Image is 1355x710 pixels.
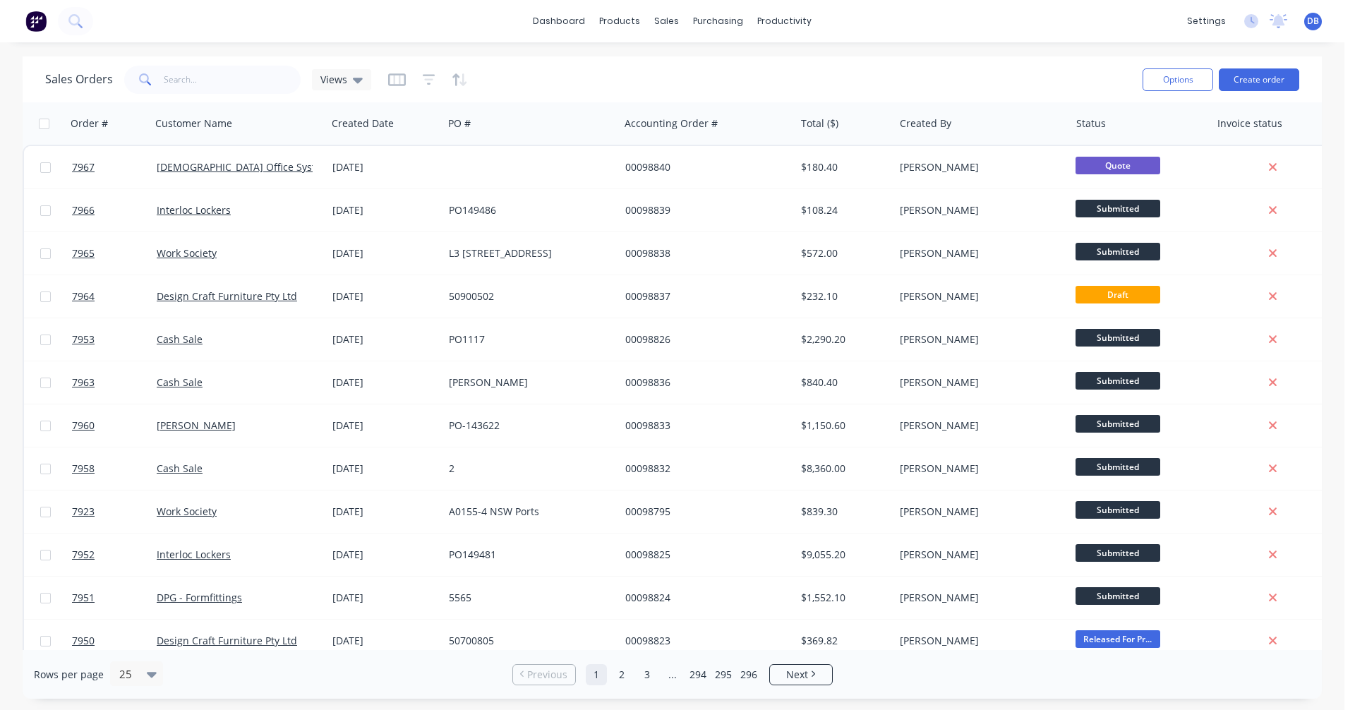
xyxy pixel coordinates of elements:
a: 7960 [72,404,157,447]
a: Work Society [157,246,217,260]
div: PO1117 [449,332,606,347]
a: Page 1 is your current page [586,664,607,685]
span: Submitted [1076,243,1160,260]
div: 00098836 [625,375,782,390]
div: 00098833 [625,419,782,433]
div: [DATE] [332,375,438,390]
div: [PERSON_NAME] [449,375,606,390]
a: [DEMOGRAPHIC_DATA] Office Systems [157,160,335,174]
div: PO149481 [449,548,606,562]
div: [DATE] [332,462,438,476]
a: 7953 [72,318,157,361]
div: Status [1076,116,1106,131]
a: Design Craft Furniture Pty Ltd [157,634,297,647]
div: 2 [449,462,606,476]
div: settings [1180,11,1233,32]
div: 00098839 [625,203,782,217]
ul: Pagination [507,664,838,685]
span: DB [1307,15,1319,28]
div: $369.82 [801,634,884,648]
div: A0155-4 NSW Ports [449,505,606,519]
span: 7951 [72,591,95,605]
a: 7965 [72,232,157,275]
span: Quote [1076,157,1160,174]
a: Cash Sale [157,375,203,389]
span: 7923 [72,505,95,519]
span: 7966 [72,203,95,217]
div: [DATE] [332,332,438,347]
a: Interloc Lockers [157,203,231,217]
div: [DATE] [332,160,438,174]
div: [PERSON_NAME] [900,332,1056,347]
a: dashboard [526,11,592,32]
div: $572.00 [801,246,884,260]
div: [PERSON_NAME] [900,289,1056,303]
div: 00098824 [625,591,782,605]
div: 50700805 [449,634,606,648]
span: 7953 [72,332,95,347]
a: Cash Sale [157,462,203,475]
span: 7952 [72,548,95,562]
div: Created By [900,116,951,131]
a: Page 295 [713,664,734,685]
div: sales [647,11,686,32]
div: [PERSON_NAME] [900,591,1056,605]
div: [DATE] [332,203,438,217]
div: PO149486 [449,203,606,217]
div: 00098826 [625,332,782,347]
span: Submitted [1076,458,1160,476]
div: [PERSON_NAME] [900,160,1056,174]
a: 7966 [72,189,157,231]
div: $108.24 [801,203,884,217]
div: productivity [750,11,819,32]
a: 7964 [72,275,157,318]
a: DPG - Formfittings [157,591,242,604]
a: Design Craft Furniture Pty Ltd [157,289,297,303]
div: [PERSON_NAME] [900,462,1056,476]
div: products [592,11,647,32]
span: Submitted [1076,329,1160,347]
div: [DATE] [332,548,438,562]
div: Invoice status [1217,116,1282,131]
a: Previous page [513,668,575,682]
span: Draft [1076,286,1160,303]
span: Previous [527,668,567,682]
div: $2,290.20 [801,332,884,347]
div: $839.30 [801,505,884,519]
a: 7967 [72,146,157,188]
span: 7950 [72,634,95,648]
button: Options [1143,68,1213,91]
span: Views [320,72,347,87]
div: PO # [448,116,471,131]
span: Submitted [1076,415,1160,433]
span: 7967 [72,160,95,174]
div: Total ($) [801,116,838,131]
a: Interloc Lockers [157,548,231,561]
a: Jump forward [662,664,683,685]
span: 7965 [72,246,95,260]
div: $9,055.20 [801,548,884,562]
span: 7958 [72,462,95,476]
a: 7923 [72,491,157,533]
div: [PERSON_NAME] [900,548,1056,562]
a: Page 2 [611,664,632,685]
div: [DATE] [332,591,438,605]
div: [PERSON_NAME] [900,375,1056,390]
a: Cash Sale [157,332,203,346]
div: L3 [STREET_ADDRESS] [449,246,606,260]
div: [PERSON_NAME] [900,505,1056,519]
div: Customer Name [155,116,232,131]
div: 00098825 [625,548,782,562]
div: [PERSON_NAME] [900,246,1056,260]
div: 00098823 [625,634,782,648]
a: Page 296 [738,664,759,685]
a: 7963 [72,361,157,404]
span: Rows per page [34,668,104,682]
span: 7964 [72,289,95,303]
a: 7950 [72,620,157,662]
div: $180.40 [801,160,884,174]
span: Submitted [1076,200,1160,217]
a: 7952 [72,534,157,576]
div: $8,360.00 [801,462,884,476]
span: Submitted [1076,501,1160,519]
